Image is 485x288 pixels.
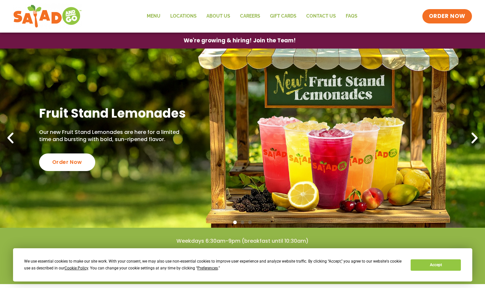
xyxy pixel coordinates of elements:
[241,221,244,224] span: Go to slide 2
[39,105,186,121] h2: Fruit Stand Lemonades
[39,129,186,143] p: Our new Fruit Stand Lemonades are here for a limited time and bursting with bold, sun-ripened fla...
[13,238,472,245] h4: Weekdays 6:30am-9pm (breakfast until 10:30am)
[235,9,265,24] a: Careers
[184,38,296,43] span: We're growing & hiring! Join the Team!
[197,266,218,270] span: Preferences
[265,9,301,24] a: GIFT CARDS
[3,131,18,145] div: Previous slide
[142,9,362,24] nav: Menu
[142,9,165,24] a: Menu
[202,9,235,24] a: About Us
[13,3,82,29] img: new-SAG-logo-768×292
[13,248,472,255] h4: Weekends 7am-9pm (breakfast until 11am)
[24,258,403,272] div: We use essential cookies to make our site work. With your consent, we may also use non-essential ...
[13,248,472,281] div: Cookie Consent Prompt
[429,12,465,20] span: ORDER NOW
[248,221,252,224] span: Go to slide 3
[233,221,237,224] span: Go to slide 1
[467,131,482,145] div: Next slide
[411,259,461,271] button: Accept
[174,33,306,48] a: We're growing & hiring! Join the Team!
[65,266,88,270] span: Cookie Policy
[165,9,202,24] a: Locations
[341,9,362,24] a: FAQs
[39,153,95,171] div: Order Now
[422,9,472,23] a: ORDER NOW
[301,9,341,24] a: Contact Us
